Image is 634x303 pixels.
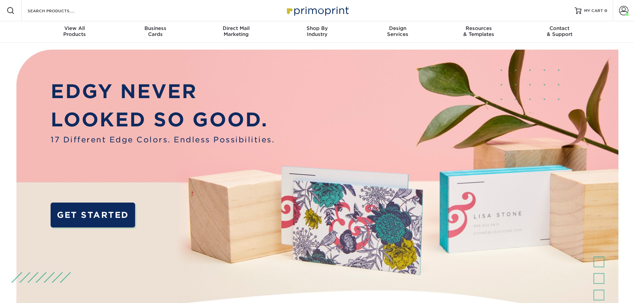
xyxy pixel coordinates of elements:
span: View All [34,25,115,31]
span: Design [357,25,438,31]
div: & Templates [438,25,519,37]
div: Industry [277,25,357,37]
div: & Support [519,25,600,37]
span: Direct Mail [196,25,277,31]
span: 17 Different Edge Colors. Endless Possibilities. [51,134,275,145]
div: Products [34,25,115,37]
a: GET STARTED [51,203,135,227]
span: Business [115,25,196,31]
a: Contact& Support [519,21,600,43]
p: EDGY NEVER [51,77,275,106]
div: Cards [115,25,196,37]
a: Shop ByIndustry [277,21,357,43]
a: DesignServices [357,21,438,43]
a: View AllProducts [34,21,115,43]
img: Primoprint [284,3,350,18]
a: BusinessCards [115,21,196,43]
input: SEARCH PRODUCTS..... [27,7,92,15]
span: Shop By [277,25,357,31]
p: LOOKED SO GOOD. [51,105,275,134]
span: Contact [519,25,600,31]
span: MY CART [584,8,603,14]
span: Resources [438,25,519,31]
span: 0 [604,8,607,13]
div: Services [357,25,438,37]
div: Marketing [196,25,277,37]
a: Resources& Templates [438,21,519,43]
a: Direct MailMarketing [196,21,277,43]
